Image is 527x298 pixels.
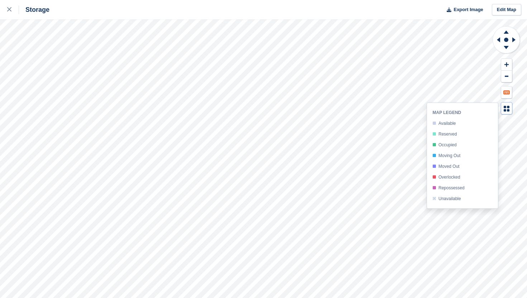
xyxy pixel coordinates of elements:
[454,6,483,13] span: Export Image
[438,175,460,180] div: Overlocked
[501,86,512,98] button: Keyboard Shortcuts
[442,4,483,16] button: Export Image
[438,153,460,158] div: Moving Out
[501,71,512,82] button: Zoom Out
[19,5,49,14] div: Storage
[438,121,456,126] div: Available
[501,59,512,71] button: Zoom In
[501,103,512,114] button: Map Legend
[438,164,460,169] div: Moved Out
[438,132,457,137] div: Reserved
[438,196,461,201] div: Unavailable
[433,110,492,115] p: MAP LEGEND
[438,185,465,190] div: Repossessed
[438,142,457,147] div: Occupied
[492,4,521,16] a: Edit Map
